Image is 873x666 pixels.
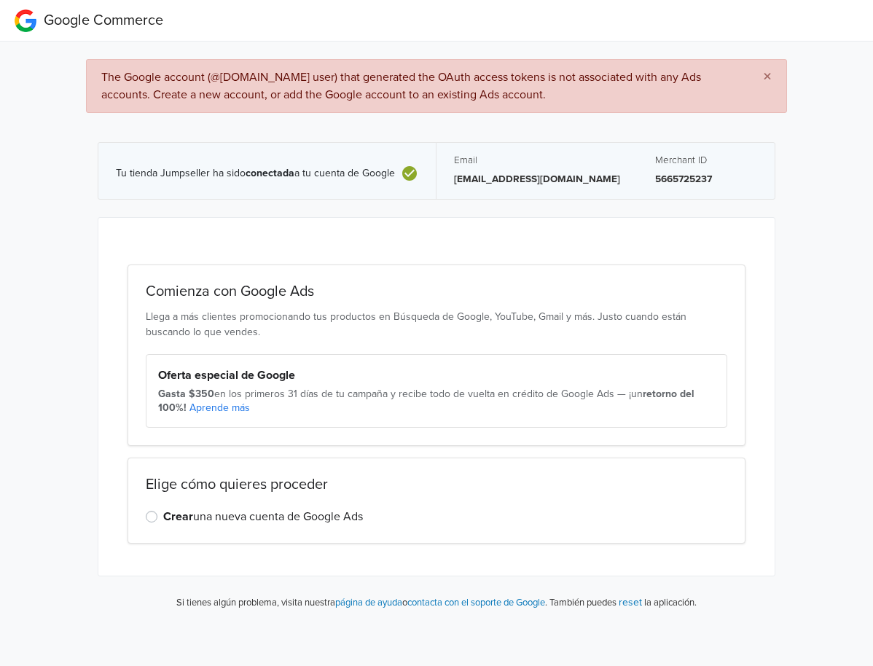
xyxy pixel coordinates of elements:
span: Tu tienda Jumpseller ha sido a tu cuenta de Google [116,168,395,180]
div: en los primeros 31 días de tu campaña y recibe todo de vuelta en crédito de Google Ads — ¡un [158,387,715,415]
a: página de ayuda [335,597,402,608]
h2: Comienza con Google Ads [146,283,727,300]
h5: Email [454,154,620,166]
label: una nueva cuenta de Google Ads [163,508,363,525]
h2: Elige cómo quieres proceder [146,476,727,493]
p: Si tienes algún problema, visita nuestra o . [176,596,547,611]
a: contacta con el soporte de Google [407,597,545,608]
span: × [763,66,772,87]
p: [EMAIL_ADDRESS][DOMAIN_NAME] [454,172,620,187]
strong: Crear [163,509,193,524]
h5: Merchant ID [655,154,757,166]
strong: Gasta [158,388,186,400]
strong: $350 [189,388,214,400]
p: Llega a más clientes promocionando tus productos en Búsqueda de Google, YouTube, Gmail y más. Jus... [146,309,727,340]
button: Close [748,60,786,95]
strong: Oferta especial de Google [158,368,295,383]
span: The Google account (@[DOMAIN_NAME] user) that generated the OAuth access tokens is not associated... [101,70,701,102]
span: Google Commerce [44,12,163,29]
p: 5665725237 [655,172,757,187]
button: reset [619,594,642,611]
p: También puedes la aplicación. [547,594,697,611]
a: Aprende más [189,401,250,414]
b: conectada [246,167,294,179]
